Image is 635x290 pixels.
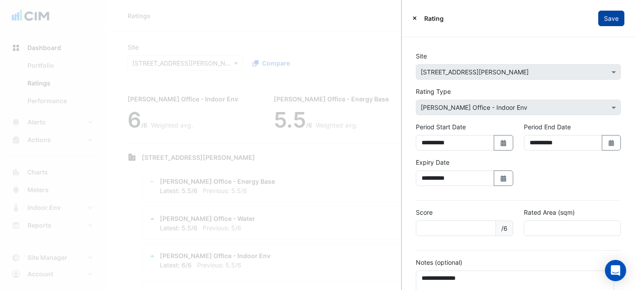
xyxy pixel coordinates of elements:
[412,14,417,23] button: Close
[416,258,462,267] label: Notes (optional)
[499,174,507,182] fa-icon: Select Date
[416,122,466,131] label: Period Start Date
[496,220,513,236] span: /6
[598,11,624,26] button: Save
[524,208,575,217] label: Rated Area (sqm)
[608,139,616,147] fa-icon: Select Date
[416,158,449,167] label: Expiry Date
[416,87,451,96] label: Rating Type
[424,14,444,23] span: Rating
[499,139,507,147] fa-icon: Select Date
[524,122,571,131] label: Period End Date
[416,208,433,217] label: Score
[416,51,427,61] label: Site
[605,260,626,281] div: Open Intercom Messenger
